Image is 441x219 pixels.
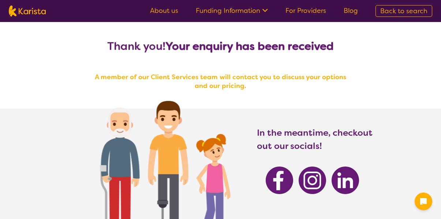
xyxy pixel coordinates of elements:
[89,40,352,53] h2: Thank you!
[150,6,178,15] a: About us
[89,73,352,90] h4: A member of our Client Services team will contact you to discuss your options and our pricing.
[344,6,358,15] a: Blog
[299,167,326,194] img: Karista Instagram
[165,39,334,54] b: Your enquiry has been received
[266,167,293,194] img: Karista Facebook
[375,5,432,17] a: Back to search
[196,6,268,15] a: Funding Information
[332,167,359,194] img: Karista Linkedin
[9,6,46,17] img: Karista logo
[380,7,427,15] span: Back to search
[257,126,373,153] h3: In the meantime, checkout out our socials!
[285,6,326,15] a: For Providers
